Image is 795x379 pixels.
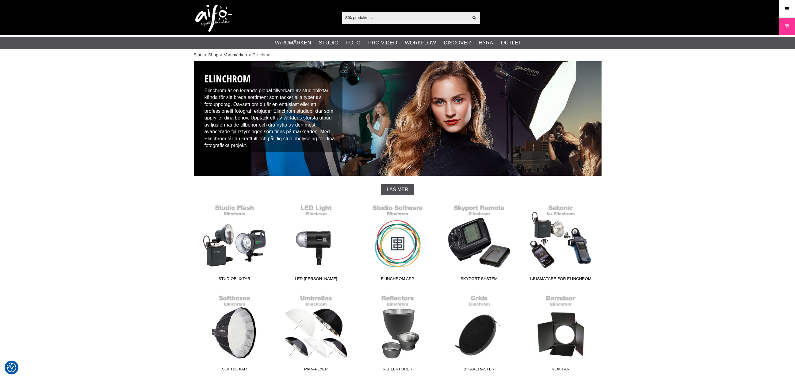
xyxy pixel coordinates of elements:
a: Foto [346,39,361,47]
img: logo.png [195,5,232,32]
span: Reflektorer [357,366,438,374]
a: Studioblixtar [194,201,275,284]
span: > [204,52,207,58]
div: Elinchrom är en ledande global tillverkare av studioblixtar, kända för sitt breda sortiment som t... [200,67,343,152]
a: LED [PERSON_NAME] [275,201,357,284]
span: > [248,52,251,58]
a: Studio [319,39,338,47]
a: Varumärken [224,52,247,58]
a: Discover [444,39,471,47]
span: LED [PERSON_NAME] [275,276,357,284]
span: Bikakeraster [438,366,520,374]
a: Pro Video [368,39,397,47]
span: Paraplyer [275,366,357,374]
span: Läs mer [387,187,408,192]
span: Softboxar [194,366,275,374]
span: Studioblixtar [194,276,275,284]
a: Hyra [479,39,493,47]
a: Ljusmätare för Elinchrom [520,201,602,284]
button: Samtyckesinställningar [7,362,16,373]
a: Workflow [405,39,436,47]
a: Start [194,52,203,58]
span: Elinchrom [253,52,272,58]
a: Klaffar [520,292,602,374]
a: Softboxar [194,292,275,374]
a: Shop [208,52,218,58]
span: Elinchrom App [357,276,438,284]
span: Klaffar [520,366,602,374]
input: Sök produkter ... [342,13,469,22]
a: Reflektorer [357,292,438,374]
a: Skyport System [438,201,520,284]
span: Skyport System [438,276,520,284]
a: Bikakeraster [438,292,520,374]
img: Elinchrom Studioblixtar [194,61,602,176]
a: Varumärken [275,39,311,47]
a: Outlet [501,39,521,47]
img: Revisit consent button [7,363,16,372]
a: Paraplyer [275,292,357,374]
h1: Elinchrom [204,72,338,86]
span: > [220,52,222,58]
span: Ljusmätare för Elinchrom [520,276,602,284]
a: Elinchrom App [357,201,438,284]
